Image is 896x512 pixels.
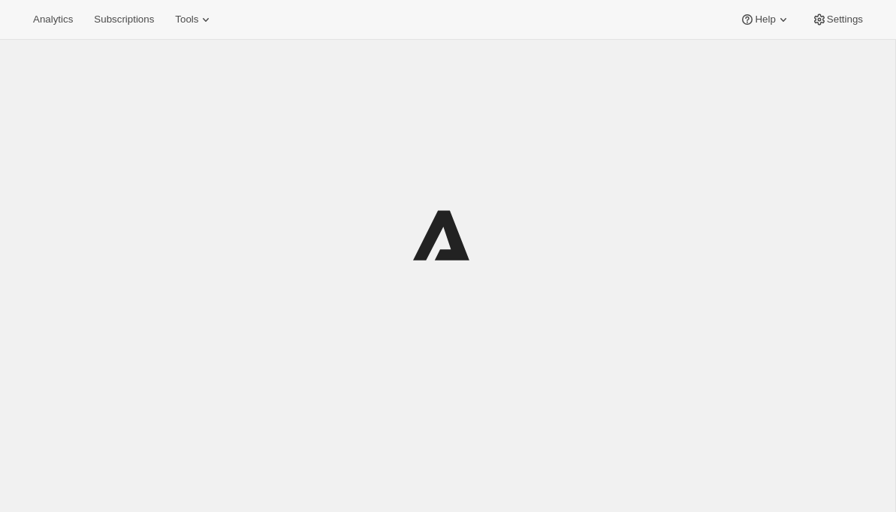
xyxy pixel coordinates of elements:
span: Settings [827,14,863,26]
span: Help [755,14,775,26]
button: Analytics [24,9,82,30]
button: Help [731,9,799,30]
span: Tools [175,14,198,26]
button: Subscriptions [85,9,163,30]
button: Settings [803,9,872,30]
button: Tools [166,9,222,30]
span: Subscriptions [94,14,154,26]
span: Analytics [33,14,73,26]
